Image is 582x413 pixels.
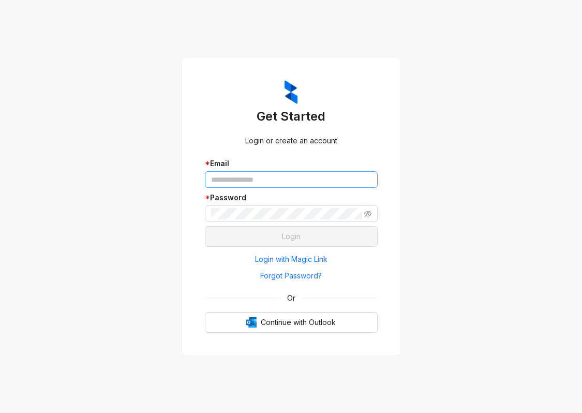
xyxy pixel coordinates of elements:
[285,80,297,104] img: ZumaIcon
[364,210,371,217] span: eye-invisible
[205,268,378,284] button: Forgot Password?
[255,254,327,265] span: Login with Magic Link
[246,317,257,328] img: Outlook
[261,317,336,328] span: Continue with Outlook
[205,108,378,125] h3: Get Started
[205,251,378,268] button: Login with Magic Link
[205,312,378,333] button: OutlookContinue with Outlook
[205,135,378,146] div: Login or create an account
[205,192,378,203] div: Password
[205,158,378,169] div: Email
[280,292,303,304] span: Or
[205,226,378,247] button: Login
[260,270,322,282] span: Forgot Password?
